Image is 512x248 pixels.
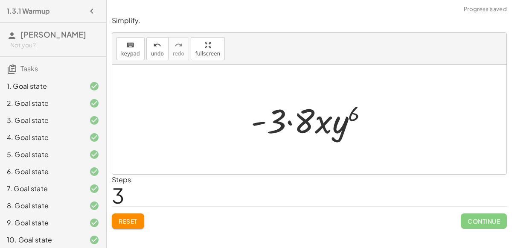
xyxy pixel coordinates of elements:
div: 4. Goal state [7,132,76,143]
div: 5. Goal state [7,149,76,160]
i: Task finished and correct. [89,98,99,108]
i: redo [175,40,183,50]
i: Task finished and correct. [89,81,99,91]
i: Task finished and correct. [89,184,99,194]
div: 8. Goal state [7,201,76,211]
i: Task finished and correct. [89,201,99,211]
span: Progress saved [464,5,507,14]
div: 3. Goal state [7,115,76,125]
span: [PERSON_NAME] [20,29,86,39]
button: keyboardkeypad [116,37,145,60]
div: Not you? [10,41,99,50]
div: 10. Goal state [7,235,76,245]
i: keyboard [126,40,134,50]
span: keypad [121,51,140,57]
i: Task finished and correct. [89,132,99,143]
i: Task finished and correct. [89,235,99,245]
i: undo [153,40,161,50]
i: Task finished and correct. [89,166,99,177]
i: Task finished and correct. [89,218,99,228]
div: 9. Goal state [7,218,76,228]
label: Steps: [112,175,133,184]
span: undo [151,51,164,57]
div: 1. Goal state [7,81,76,91]
i: Task finished and correct. [89,115,99,125]
span: redo [173,51,184,57]
div: 6. Goal state [7,166,76,177]
button: fullscreen [191,37,225,60]
div: 7. Goal state [7,184,76,194]
button: redoredo [168,37,189,60]
div: 2. Goal state [7,98,76,108]
button: Reset [112,213,144,229]
p: Simplify. [112,16,507,26]
span: fullscreen [195,51,220,57]
span: Reset [119,217,137,225]
i: Task finished and correct. [89,149,99,160]
button: undoundo [146,37,169,60]
h4: 1.3.1 Warmup [7,6,50,16]
span: 3 [112,182,124,208]
span: Tasks [20,64,38,73]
